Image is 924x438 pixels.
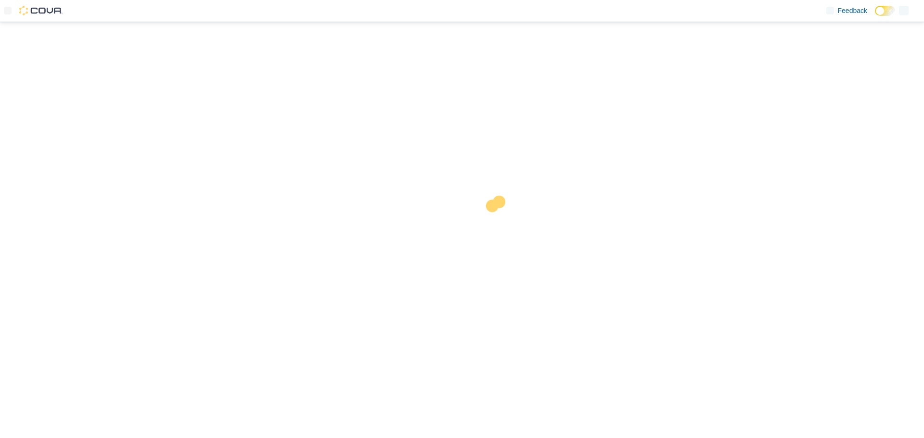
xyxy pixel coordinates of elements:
span: Feedback [838,6,867,15]
input: Dark Mode [875,6,895,16]
a: Feedback [822,1,871,20]
img: cova-loader [462,188,534,261]
img: Cova [19,6,63,15]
